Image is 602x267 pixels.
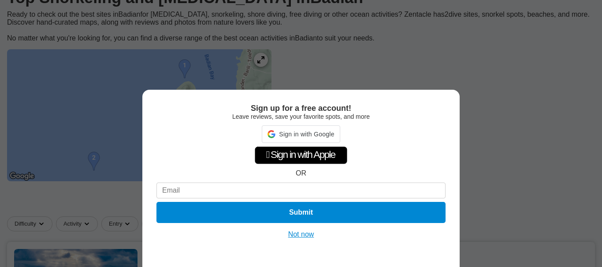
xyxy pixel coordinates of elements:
div: Leave reviews, save your favorite spots, and more [156,113,446,120]
div: Sign up for a free account! [156,104,446,113]
div: Sign in with Google [262,125,340,143]
button: Submit [156,202,446,223]
button: Not now [286,230,317,239]
span: Sign in with Google [279,131,334,138]
div: Sign in with Apple [255,146,347,164]
input: Email [156,183,446,198]
div: OR [296,169,306,177]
